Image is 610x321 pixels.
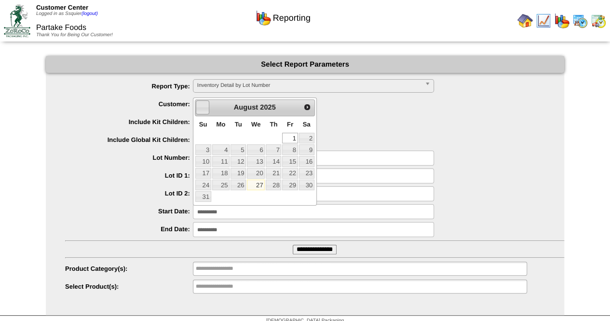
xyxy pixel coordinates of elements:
[247,144,265,155] a: 6
[266,180,281,190] a: 28
[299,156,314,167] a: 16
[65,118,193,126] label: Include Kit Children:
[195,168,211,179] a: 17
[65,208,193,215] label: Start Date:
[299,168,314,179] a: 23
[256,10,271,26] img: graph.gif
[266,168,281,179] a: 21
[65,154,193,161] label: Lot Number:
[282,180,298,190] a: 29
[591,13,606,28] img: calendarinout.gif
[299,133,314,143] a: 2
[65,283,193,290] label: Select Product(s):
[195,144,211,155] a: 3
[536,13,551,28] img: line_graph.gif
[81,11,98,16] a: (logout)
[65,225,193,233] label: End Date:
[273,13,311,23] span: Reporting
[282,144,298,155] a: 8
[554,13,569,28] img: graph.gif
[212,168,230,179] a: 18
[230,168,246,179] a: 19
[65,97,564,108] span: Partake Foods
[235,121,242,128] span: Tuesday
[303,103,311,111] span: Next
[266,156,281,167] a: 14
[196,100,209,114] a: Prev
[247,168,265,179] a: 20
[247,180,265,190] a: 27
[65,136,193,143] label: Include Global Kit Children:
[36,11,98,16] span: Logged in as Ssquier
[36,4,88,11] span: Customer Center
[36,32,113,38] span: Thank You for Being Our Customer!
[234,104,258,112] span: August
[65,265,193,272] label: Product Category(s):
[287,121,293,128] span: Friday
[230,144,246,155] a: 5
[282,133,298,143] a: 1
[212,180,230,190] a: 25
[230,156,246,167] a: 12
[266,144,281,155] a: 7
[46,56,564,73] div: Select Report Parameters
[199,121,207,128] span: Sunday
[65,190,193,197] label: Lot ID 2:
[195,180,211,190] a: 24
[303,121,311,128] span: Saturday
[230,180,246,190] a: 26
[65,100,193,108] label: Customer:
[216,121,225,128] span: Monday
[4,4,30,37] img: ZoRoCo_Logo(Green%26Foil)%20jpg.webp
[270,121,277,128] span: Thursday
[197,80,421,91] span: Inventory Detail by Lot Number
[260,104,276,112] span: 2025
[212,156,230,167] a: 11
[247,156,265,167] a: 13
[65,172,193,179] label: Lot ID 1:
[199,103,206,111] span: Prev
[195,156,211,167] a: 10
[212,144,230,155] a: 4
[299,180,314,190] a: 30
[299,144,314,155] a: 9
[195,191,211,202] a: 31
[282,168,298,179] a: 22
[65,83,193,90] label: Report Type:
[282,156,298,167] a: 15
[36,24,86,32] span: Partake Foods
[300,101,313,113] a: Next
[572,13,588,28] img: calendarprod.gif
[517,13,533,28] img: home.gif
[251,121,261,128] span: Wednesday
